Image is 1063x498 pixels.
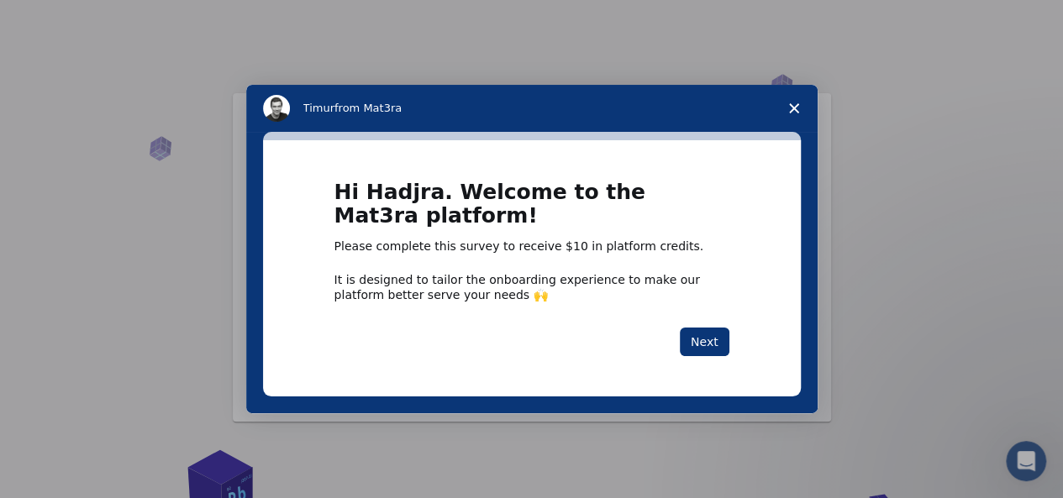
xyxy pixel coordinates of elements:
button: Next [680,328,729,356]
div: It is designed to tailor the onboarding experience to make our platform better serve your needs 🙌 [334,272,729,302]
span: from Mat3ra [334,102,402,114]
img: Profile image for Timur [263,95,290,122]
h1: Hi Hadjra. Welcome to the Mat3ra platform! [334,181,729,239]
span: Support [34,12,94,27]
span: Close survey [771,85,818,132]
div: Please complete this survey to receive $10 in platform credits. [334,239,729,255]
span: Timur [303,102,334,114]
